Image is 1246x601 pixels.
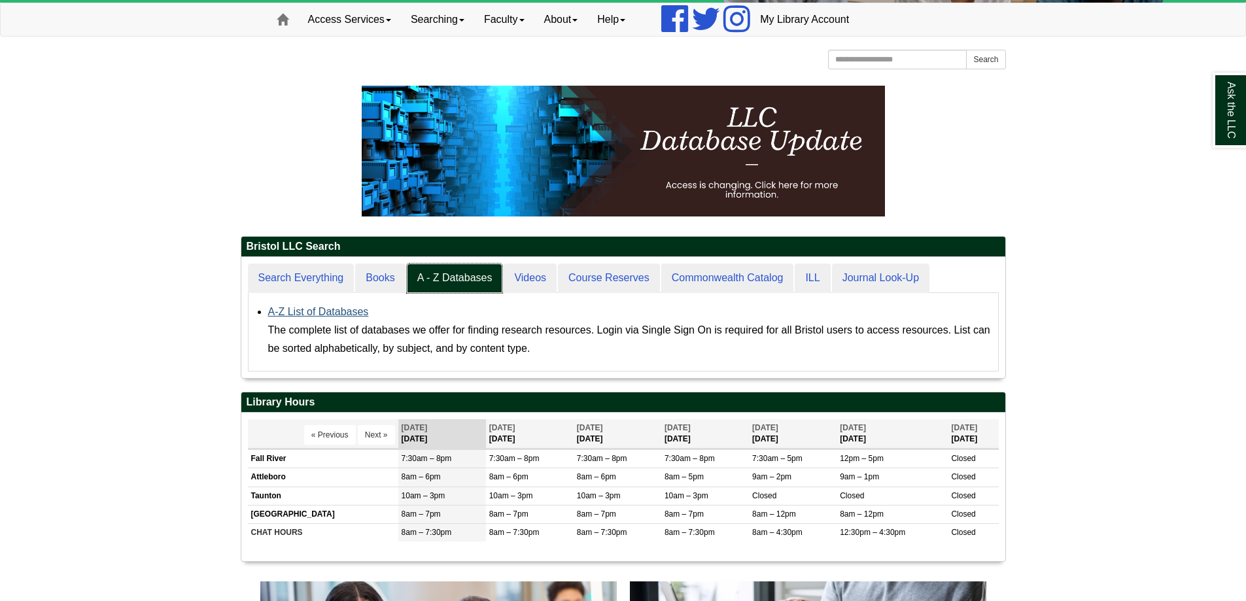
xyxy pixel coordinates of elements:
[248,450,398,468] td: Fall River
[577,454,627,463] span: 7:30am – 8pm
[840,509,884,519] span: 8am – 12pm
[398,419,486,449] th: [DATE]
[665,454,715,463] span: 7:30am – 8pm
[752,491,776,500] span: Closed
[661,419,749,449] th: [DATE]
[752,528,803,537] span: 8am – 4:30pm
[534,3,588,36] a: About
[402,423,428,432] span: [DATE]
[268,321,992,358] div: The complete list of databases we offer for finding research resources. Login via Single Sign On ...
[402,528,452,537] span: 8am – 7:30pm
[298,3,401,36] a: Access Services
[752,509,796,519] span: 8am – 12pm
[558,264,660,293] a: Course Reserves
[665,423,691,432] span: [DATE]
[489,528,540,537] span: 8am – 7:30pm
[577,472,616,481] span: 8am – 6pm
[241,237,1005,257] h2: Bristol LLC Search
[951,528,975,537] span: Closed
[504,264,557,293] a: Videos
[661,264,794,293] a: Commonwealth Catalog
[402,509,441,519] span: 8am – 7pm
[489,472,528,481] span: 8am – 6pm
[840,491,864,500] span: Closed
[248,468,398,487] td: Attleboro
[951,423,977,432] span: [DATE]
[248,487,398,505] td: Taunton
[304,425,356,445] button: « Previous
[486,419,574,449] th: [DATE]
[665,509,704,519] span: 8am – 7pm
[362,86,885,216] img: HTML tutorial
[795,264,830,293] a: ILL
[248,264,355,293] a: Search Everything
[752,423,778,432] span: [DATE]
[840,472,879,481] span: 9am – 1pm
[489,454,540,463] span: 7:30am – 8pm
[665,528,715,537] span: 8am – 7:30pm
[840,528,905,537] span: 12:30pm – 4:30pm
[665,472,704,481] span: 8am – 5pm
[358,425,395,445] button: Next »
[587,3,635,36] a: Help
[837,419,948,449] th: [DATE]
[840,454,884,463] span: 12pm – 5pm
[489,509,528,519] span: 8am – 7pm
[832,264,929,293] a: Journal Look-Up
[577,423,603,432] span: [DATE]
[951,472,975,481] span: Closed
[750,3,859,36] a: My Library Account
[248,505,398,523] td: [GEOGRAPHIC_DATA]
[574,419,661,449] th: [DATE]
[402,472,441,481] span: 8am – 6pm
[402,454,452,463] span: 7:30am – 8pm
[577,491,621,500] span: 10am – 3pm
[489,491,533,500] span: 10am – 3pm
[577,528,627,537] span: 8am – 7:30pm
[840,423,866,432] span: [DATE]
[951,454,975,463] span: Closed
[407,264,503,293] a: A - Z Databases
[489,423,515,432] span: [DATE]
[752,454,803,463] span: 7:30am – 5pm
[241,392,1005,413] h2: Library Hours
[268,306,369,317] a: A-Z List of Databases
[401,3,474,36] a: Searching
[665,491,708,500] span: 10am – 3pm
[402,491,445,500] span: 10am – 3pm
[966,50,1005,69] button: Search
[948,419,998,449] th: [DATE]
[752,472,791,481] span: 9am – 2pm
[749,419,837,449] th: [DATE]
[951,491,975,500] span: Closed
[355,264,405,293] a: Books
[474,3,534,36] a: Faculty
[577,509,616,519] span: 8am – 7pm
[951,509,975,519] span: Closed
[248,523,398,541] td: CHAT HOURS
